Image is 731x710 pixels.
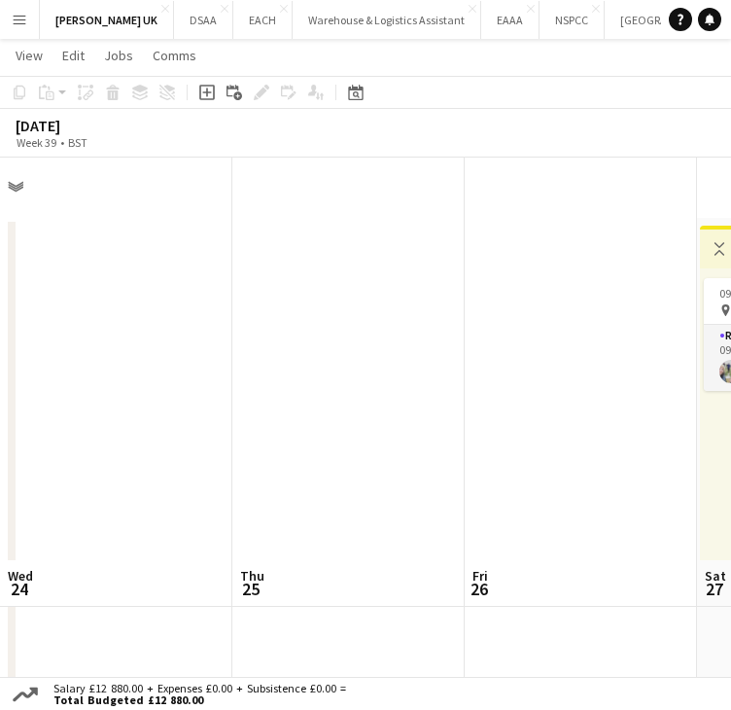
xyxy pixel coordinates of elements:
[705,567,726,585] span: Sat
[702,578,726,600] span: 27
[472,567,488,585] span: Fri
[240,567,264,585] span: Thu
[145,43,204,68] a: Comms
[104,47,133,64] span: Jobs
[233,1,293,39] button: EACH
[68,135,87,150] div: BST
[16,116,132,135] div: [DATE]
[293,1,481,39] button: Warehouse & Logistics Assistant
[40,1,174,39] button: [PERSON_NAME] UK
[53,694,346,706] span: Total Budgeted £12 880.00
[540,1,605,39] button: NSPCC
[8,567,33,585] span: Wed
[42,683,350,706] div: Salary £12 880.00 + Expenses £0.00 + Subsistence £0.00 =
[8,43,51,68] a: View
[54,43,92,68] a: Edit
[12,135,60,150] span: Week 39
[481,1,540,39] button: EAAA
[174,1,233,39] button: DSAA
[470,578,488,600] span: 26
[5,578,33,600] span: 24
[62,47,85,64] span: Edit
[96,43,141,68] a: Jobs
[153,47,196,64] span: Comms
[16,47,43,64] span: View
[237,578,264,600] span: 25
